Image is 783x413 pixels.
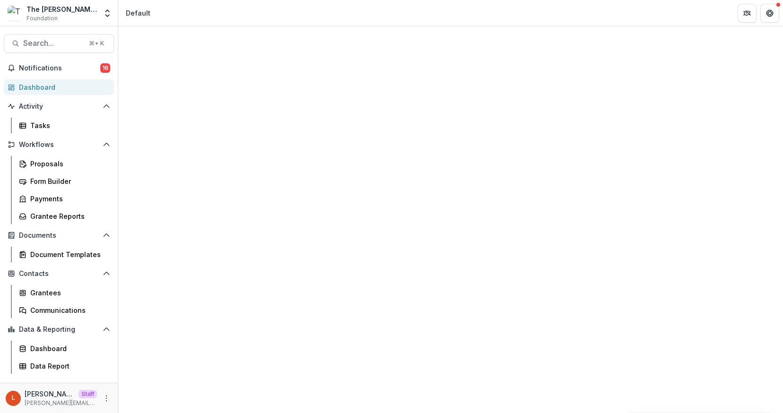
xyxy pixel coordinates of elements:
a: Data Report [15,358,114,374]
p: [PERSON_NAME][EMAIL_ADDRESS][DOMAIN_NAME] [25,399,97,407]
a: Payments [15,191,114,206]
a: Form Builder [15,173,114,189]
p: Staff [79,390,97,398]
img: The Carol and James Collins Foundation Workflow Sandbox [8,6,23,21]
button: Search... [4,34,114,53]
div: The [PERSON_NAME] and [PERSON_NAME] Foundation Workflow Sandbox [26,4,97,14]
nav: breadcrumb [122,6,154,20]
button: Open Workflows [4,137,114,152]
span: Contacts [19,270,99,278]
button: Open entity switcher [101,4,114,23]
a: Communications [15,302,114,318]
span: 16 [100,63,110,73]
div: Grantees [30,288,106,298]
button: Notifications16 [4,60,114,76]
a: Proposals [15,156,114,172]
div: Dashboard [30,344,106,353]
div: Lucy [12,395,15,401]
a: Dashboard [4,79,114,95]
div: Form Builder [30,176,106,186]
span: Documents [19,232,99,240]
button: Open Contacts [4,266,114,281]
button: Open Documents [4,228,114,243]
span: Workflows [19,141,99,149]
button: More [101,393,112,404]
div: Document Templates [30,250,106,259]
button: Open Activity [4,99,114,114]
div: ⌘ + K [87,38,106,49]
div: Data Report [30,361,106,371]
span: Notifications [19,64,100,72]
a: Document Templates [15,247,114,262]
button: Open Data & Reporting [4,322,114,337]
a: Grantee Reports [15,208,114,224]
span: Activity [19,103,99,111]
div: Proposals [30,159,106,169]
div: Dashboard [19,82,106,92]
a: Dashboard [15,341,114,356]
div: Grantee Reports [30,211,106,221]
span: Search... [23,39,83,48]
div: Tasks [30,120,106,130]
button: Partners [738,4,757,23]
span: Foundation [26,14,58,23]
div: Communications [30,305,106,315]
button: Get Help [760,4,779,23]
span: Data & Reporting [19,326,99,334]
div: Default [126,8,150,18]
a: Tasks [15,118,114,133]
div: Payments [30,194,106,204]
p: [PERSON_NAME] [25,389,75,399]
a: Grantees [15,285,114,301]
